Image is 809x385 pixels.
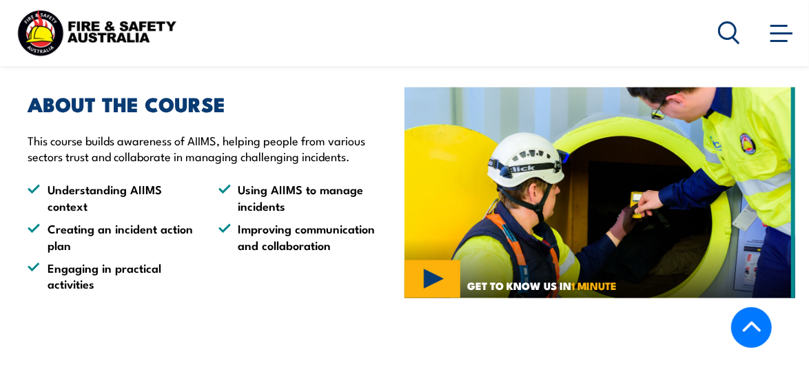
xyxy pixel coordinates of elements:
li: Understanding AIIMS context [28,181,194,214]
h2: ABOUT THE COURSE [28,94,384,112]
span: GET TO KNOW US IN [467,280,617,292]
li: Using AIIMS to manage incidents [218,181,385,214]
li: Improving communication and collaboration [218,220,385,253]
strong: 1 MINUTE [571,278,617,293]
li: Engaging in practical activities [28,260,194,292]
li: Creating an incident action plan [28,220,194,253]
p: This course builds awareness of AIIMS, helping people from various sectors trust and collaborate ... [28,132,384,165]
